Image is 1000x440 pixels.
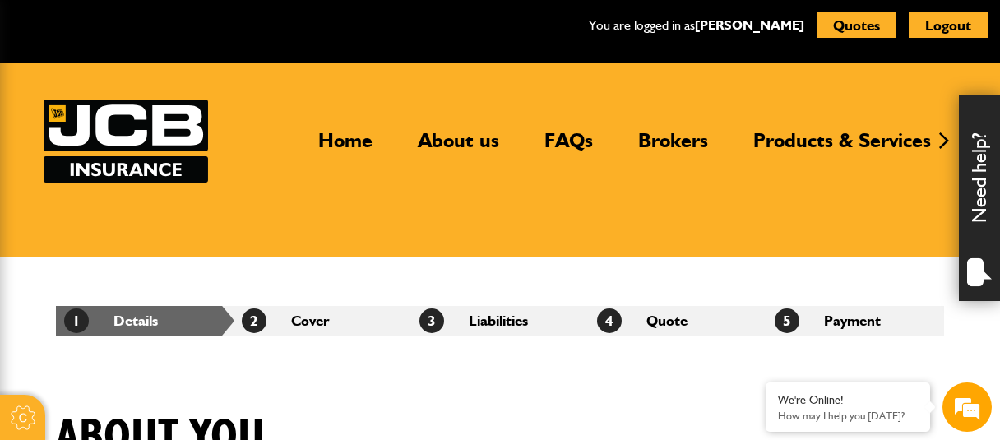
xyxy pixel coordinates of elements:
li: Quote [589,306,766,336]
li: Liabilities [411,306,589,336]
img: JCB Insurance Services logo [44,100,208,183]
a: Products & Services [741,128,943,166]
span: 2 [242,308,266,333]
p: How may I help you today? [778,410,918,422]
span: 1 [64,308,89,333]
a: About us [405,128,512,166]
a: FAQs [532,128,605,166]
span: 5 [775,308,799,333]
li: Payment [766,306,944,336]
li: Details [56,306,234,336]
button: Logout [909,12,988,38]
a: Brokers [626,128,720,166]
button: Quotes [817,12,896,38]
a: [PERSON_NAME] [695,17,804,33]
span: 4 [597,308,622,333]
li: Cover [234,306,411,336]
span: 3 [419,308,444,333]
div: Need help? [959,95,1000,301]
div: We're Online! [778,393,918,407]
a: JCB Insurance Services [44,100,208,183]
a: Home [306,128,385,166]
p: You are logged in as [589,15,804,36]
